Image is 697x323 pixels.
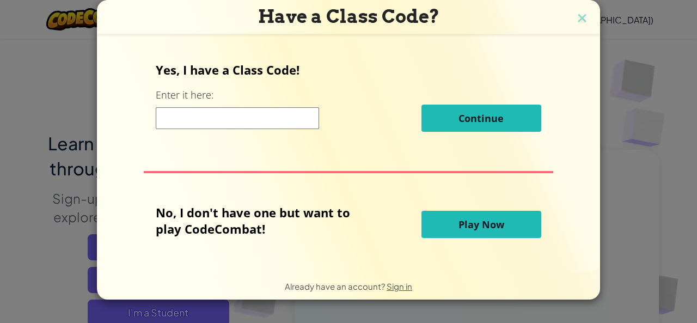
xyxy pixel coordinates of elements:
a: Sign in [387,281,412,291]
button: Continue [421,105,541,132]
span: Play Now [458,218,504,231]
p: Yes, I have a Class Code! [156,62,541,78]
img: close icon [575,11,589,27]
span: Have a Class Code? [258,5,439,27]
span: Already have an account? [285,281,387,291]
span: Continue [458,112,504,125]
p: No, I don't have one but want to play CodeCombat! [156,204,366,237]
button: Play Now [421,211,541,238]
label: Enter it here: [156,88,213,102]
